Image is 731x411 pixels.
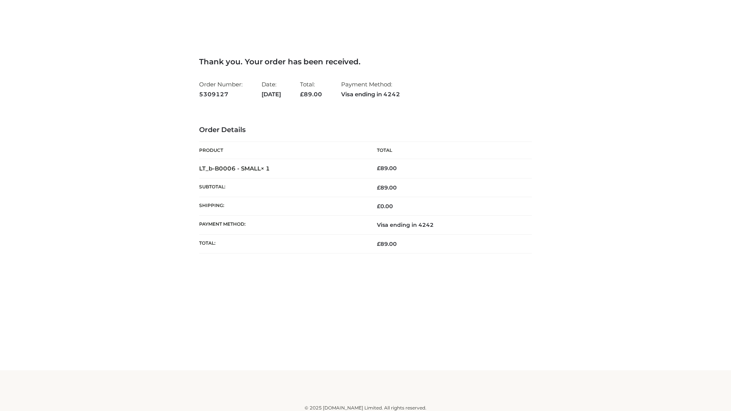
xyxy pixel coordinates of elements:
h3: Thank you. Your order has been received. [199,57,532,66]
strong: 5309127 [199,89,243,99]
th: Payment method: [199,216,365,234]
bdi: 0.00 [377,203,393,210]
th: Product [199,142,365,159]
span: £ [300,91,304,98]
li: Total: [300,78,322,101]
li: Payment Method: [341,78,400,101]
td: Visa ending in 4242 [365,216,532,234]
span: 89.00 [300,91,322,98]
strong: [DATE] [262,89,281,99]
span: £ [377,184,380,191]
li: Date: [262,78,281,101]
span: 89.00 [377,241,397,247]
span: £ [377,203,380,210]
th: Total [365,142,532,159]
span: £ [377,241,380,247]
strong: Visa ending in 4242 [341,89,400,99]
strong: × 1 [261,165,270,172]
strong: LT_b-B0006 - SMALL [199,165,270,172]
span: 89.00 [377,184,397,191]
bdi: 89.00 [377,165,397,172]
th: Shipping: [199,197,365,216]
th: Total: [199,234,365,253]
li: Order Number: [199,78,243,101]
span: £ [377,165,380,172]
th: Subtotal: [199,178,365,197]
h3: Order Details [199,126,532,134]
